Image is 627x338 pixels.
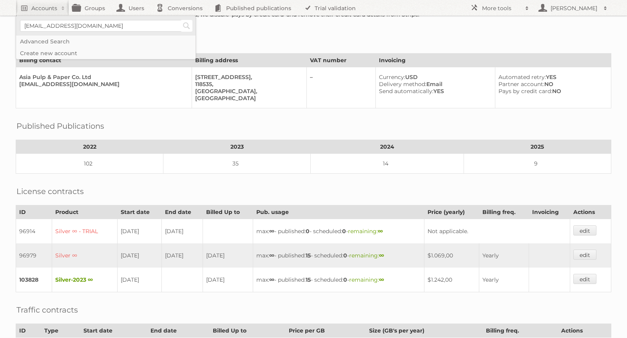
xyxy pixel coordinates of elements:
td: 35 [163,154,311,174]
td: max: - published: - scheduled: - [253,243,424,268]
td: 96914 [16,219,52,244]
th: 2022 [16,140,163,154]
span: Automated retry: [498,74,546,81]
th: End date [147,324,209,338]
th: Actions [558,324,611,338]
strong: 15 [306,252,311,259]
th: 2023 [163,140,311,154]
h2: More tools [482,4,521,12]
h2: Accounts [31,4,57,12]
th: Product [52,205,118,219]
td: [DATE] [162,219,203,244]
th: End date [162,205,203,219]
th: Actions [570,205,611,219]
strong: 0 [342,228,346,235]
th: Pub. usage [253,205,424,219]
div: YES [379,88,489,95]
th: Type [41,324,80,338]
strong: 0 [343,276,347,283]
div: Asia Pulp & Paper Co. Ltd [19,74,185,81]
td: 102 [16,154,163,174]
div: NO [498,88,605,95]
a: edit [573,274,596,284]
th: Billed Up to [209,324,285,338]
div: 118535, [195,81,300,88]
div: [STREET_ADDRESS], [195,74,300,81]
th: Price (yearly) [424,205,479,219]
td: $1.242,00 [424,268,479,292]
th: Billed Up to [203,205,253,219]
td: 103828 [16,268,52,292]
div: [EMAIL_ADDRESS][DOMAIN_NAME] [19,81,185,88]
span: Delivery method: [379,81,426,88]
a: Create new account [16,47,196,59]
th: Billing freq. [479,205,529,219]
th: Price per GB [285,324,366,338]
span: remaining: [348,228,383,235]
td: $1.069,00 [424,243,479,268]
strong: 0 [306,228,310,235]
span: Pays by credit card: [498,88,552,95]
div: USD [379,74,489,81]
h2: License contracts [16,185,84,197]
input: Search [181,20,192,32]
th: Size (GB's per year) [366,324,483,338]
strong: 15 [306,276,311,283]
th: 2024 [311,140,464,154]
td: – [306,67,375,108]
th: Start date [80,324,147,338]
th: Billing freq. [483,324,558,338]
td: [DATE] [117,219,161,244]
strong: ∞ [379,252,384,259]
span: remaining: [349,276,384,283]
span: Send automatically: [379,88,433,95]
a: Advanced Search [16,36,196,47]
div: YES [498,74,605,81]
strong: ∞ [379,276,384,283]
a: edit [573,250,596,260]
span: Currency: [379,74,405,81]
div: NO [498,81,605,88]
strong: ∞ [269,252,274,259]
td: [DATE] [117,243,161,268]
td: [DATE] [117,268,161,292]
h2: Published Publications [16,120,104,132]
th: Billing contact [16,54,192,67]
td: max: - published: - scheduled: - [253,268,424,292]
div: [GEOGRAPHIC_DATA], [195,88,300,95]
strong: ∞ [378,228,383,235]
a: edit [573,225,596,236]
th: Invoicing [375,54,611,67]
th: Invoicing [529,205,570,219]
td: 96979 [16,243,52,268]
th: ID [16,324,41,338]
strong: ∞ [269,228,274,235]
th: Start date [117,205,161,219]
td: Not applicable. [424,219,570,244]
td: [DATE] [203,243,253,268]
strong: ∞ [269,276,274,283]
span: remaining: [349,252,384,259]
th: Billing address [192,54,307,67]
td: 14 [311,154,464,174]
h2: Traffic contracts [16,304,78,316]
td: Silver-2023 ∞ [52,268,118,292]
td: Silver ∞ - TRIAL [52,219,118,244]
h2: [PERSON_NAME] [549,4,600,12]
td: [DATE] [203,268,253,292]
td: [DATE] [162,243,203,268]
div: Email [379,81,489,88]
td: 9 [464,154,611,174]
td: Yearly [479,243,529,268]
td: Yearly [479,268,529,292]
td: max: - published: - scheduled: - [253,219,424,244]
span: Partner account: [498,81,544,88]
div: [GEOGRAPHIC_DATA] [195,95,300,102]
th: ID [16,205,52,219]
th: 2025 [464,140,611,154]
td: Silver ∞ [52,243,118,268]
strong: 0 [343,252,347,259]
th: VAT number [306,54,375,67]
